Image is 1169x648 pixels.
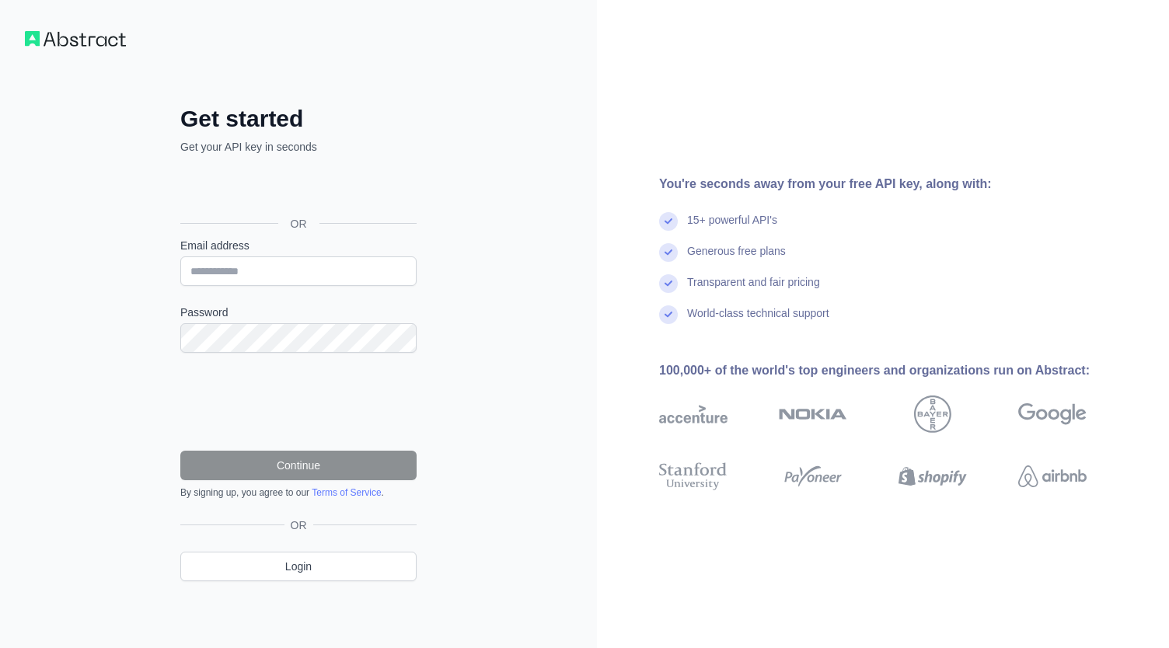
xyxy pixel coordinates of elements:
[659,274,678,293] img: check mark
[687,243,786,274] div: Generous free plans
[173,172,421,206] iframe: Sign in with Google Button
[659,243,678,262] img: check mark
[687,212,777,243] div: 15+ powerful API's
[1018,395,1087,433] img: google
[659,305,678,324] img: check mark
[1018,459,1087,493] img: airbnb
[180,305,417,320] label: Password
[180,486,417,499] div: By signing up, you agree to our .
[779,395,847,433] img: nokia
[180,552,417,581] a: Login
[659,395,728,433] img: accenture
[659,175,1136,193] div: You're seconds away from your free API key, along with:
[659,459,728,493] img: stanford university
[180,238,417,253] label: Email address
[779,459,847,493] img: payoneer
[25,31,126,47] img: Workflow
[687,274,820,305] div: Transparent and fair pricing
[180,139,417,155] p: Get your API key in seconds
[312,487,381,498] a: Terms of Service
[180,451,417,480] button: Continue
[687,305,829,336] div: World-class technical support
[278,216,319,232] span: OR
[899,459,967,493] img: shopify
[659,361,1136,380] div: 100,000+ of the world's top engineers and organizations run on Abstract:
[284,517,313,533] span: OR
[914,395,951,433] img: bayer
[659,212,678,231] img: check mark
[180,105,417,133] h2: Get started
[180,371,417,432] iframe: reCAPTCHA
